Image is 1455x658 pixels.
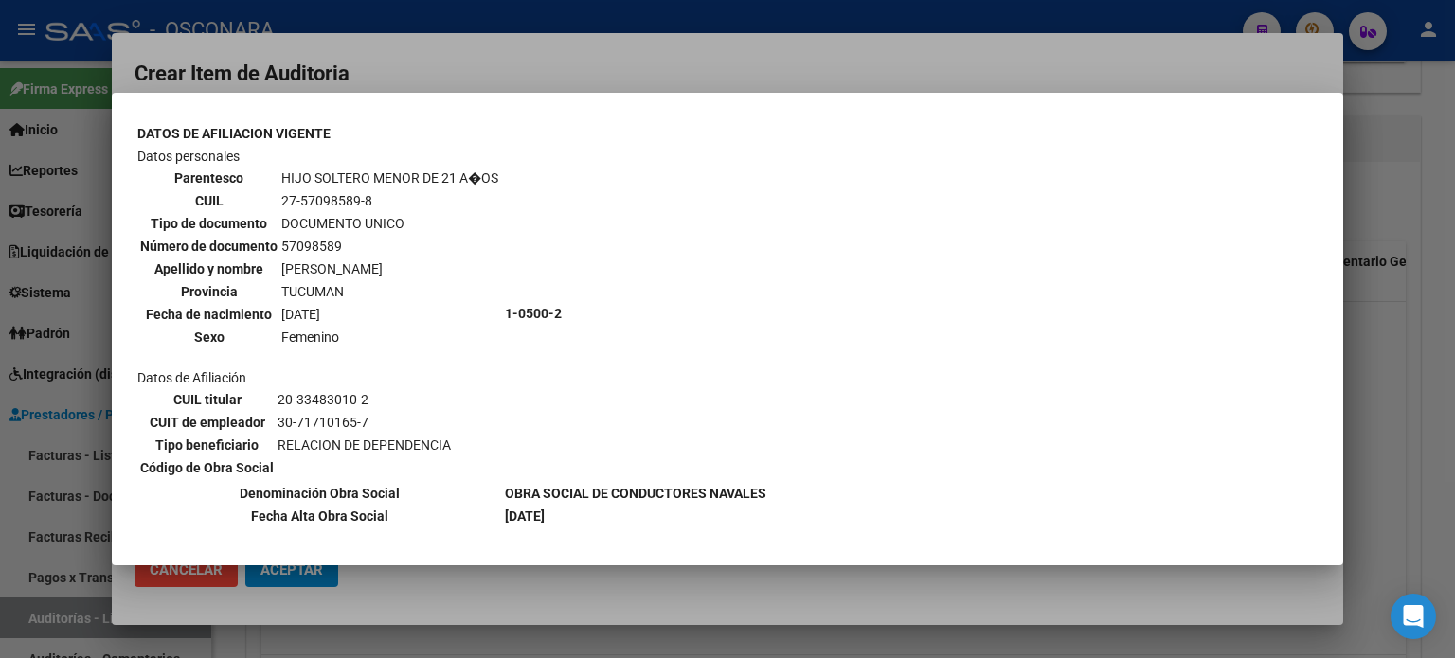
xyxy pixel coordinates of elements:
[139,457,275,478] th: Código de Obra Social
[136,506,502,526] th: Fecha Alta Obra Social
[505,486,766,501] b: OBRA SOCIAL DE CONDUCTORES NAVALES
[139,435,275,455] th: Tipo beneficiario
[280,327,499,347] td: Femenino
[277,412,452,433] td: 30-71710165-7
[280,281,499,302] td: TUCUMAN
[139,213,278,234] th: Tipo de documento
[280,236,499,257] td: 57098589
[136,146,502,481] td: Datos personales Datos de Afiliación
[280,258,499,279] td: [PERSON_NAME]
[277,389,452,410] td: 20-33483010-2
[280,213,499,234] td: DOCUMENTO UNICO
[137,126,331,141] b: DATOS DE AFILIACION VIGENTE
[139,258,278,279] th: Apellido y nombre
[280,304,499,325] td: [DATE]
[139,412,275,433] th: CUIT de empleador
[280,168,499,188] td: HIJO SOLTERO MENOR DE 21 A�OS
[136,483,502,504] th: Denominación Obra Social
[139,327,278,347] th: Sexo
[139,168,278,188] th: Parentesco
[139,281,278,302] th: Provincia
[505,306,562,321] b: 1-0500-2
[280,190,499,211] td: 27-57098589-8
[505,508,545,524] b: [DATE]
[139,304,278,325] th: Fecha de nacimiento
[139,389,275,410] th: CUIL titular
[139,190,278,211] th: CUIL
[277,435,452,455] td: RELACION DE DEPENDENCIA
[139,236,278,257] th: Número de documento
[1391,594,1436,639] div: Open Intercom Messenger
